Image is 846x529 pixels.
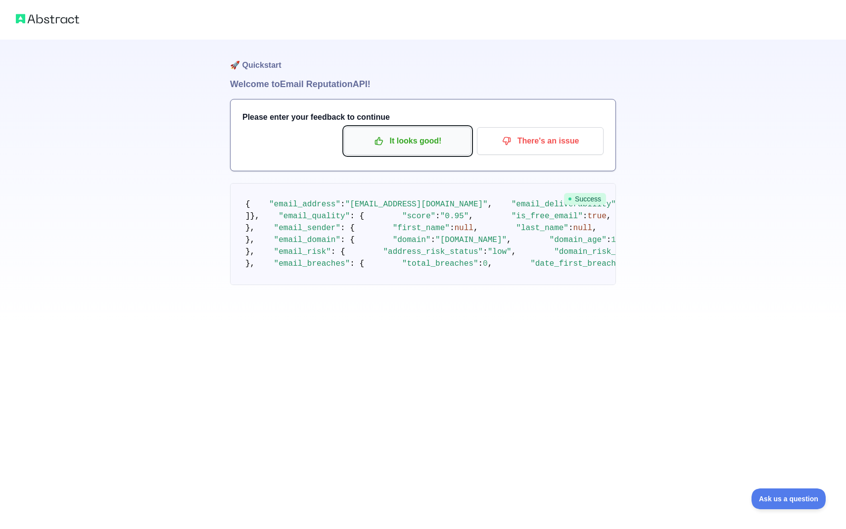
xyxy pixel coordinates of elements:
[402,212,435,221] span: "score"
[440,212,469,221] span: "0.95"
[352,133,464,149] p: It looks good!
[488,247,512,256] span: "low"
[484,133,596,149] p: There's an issue
[454,224,473,233] span: null
[587,212,606,221] span: true
[568,224,573,233] span: :
[16,12,79,26] img: Abstract logo
[469,212,473,221] span: ,
[611,236,635,244] span: 11007
[274,236,340,244] span: "email_domain"
[478,259,483,268] span: :
[488,259,493,268] span: ,
[230,77,616,91] h1: Welcome to Email Reputation API!
[245,200,250,209] span: {
[483,259,488,268] span: 0
[592,224,597,233] span: ,
[573,224,592,233] span: null
[607,236,611,244] span: :
[752,488,826,509] iframe: Toggle Customer Support
[583,212,588,221] span: :
[530,259,630,268] span: "date_first_breached"
[331,247,345,256] span: : {
[279,212,350,221] span: "email_quality"
[483,247,488,256] span: :
[340,224,355,233] span: : {
[383,247,483,256] span: "address_risk_status"
[402,259,478,268] span: "total_breaches"
[345,200,488,209] span: "[EMAIL_ADDRESS][DOMAIN_NAME]"
[344,127,471,155] button: It looks good!
[554,247,649,256] span: "domain_risk_status"
[512,247,517,256] span: ,
[274,259,350,268] span: "email_breaches"
[274,247,331,256] span: "email_risk"
[512,212,583,221] span: "is_free_email"
[435,212,440,221] span: :
[274,224,340,233] span: "email_sender"
[564,193,606,205] span: Success
[473,224,478,233] span: ,
[230,40,616,77] h1: 🚀 Quickstart
[269,200,340,209] span: "email_address"
[393,224,450,233] span: "first_name"
[435,236,507,244] span: "[DOMAIN_NAME]"
[242,111,604,123] h3: Please enter your feedback to continue
[340,200,345,209] span: :
[512,200,616,209] span: "email_deliverability"
[607,212,611,221] span: ,
[477,127,604,155] button: There's an issue
[450,224,455,233] span: :
[430,236,435,244] span: :
[550,236,607,244] span: "domain_age"
[507,236,512,244] span: ,
[350,212,364,221] span: : {
[393,236,431,244] span: "domain"
[340,236,355,244] span: : {
[516,224,568,233] span: "last_name"
[350,259,364,268] span: : {
[488,200,493,209] span: ,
